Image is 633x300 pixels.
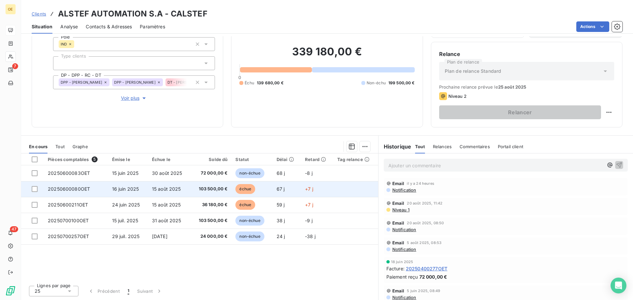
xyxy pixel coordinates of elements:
[48,218,89,223] span: 20250700100OET
[235,184,255,194] span: échue
[305,170,313,176] span: -8 j
[392,220,405,226] span: Email
[235,232,264,241] span: non-échue
[305,202,313,207] span: +7 j
[58,8,207,20] h3: ALSTEF AUTOMATION S.A - CALSTEF
[48,233,89,239] span: 20250700257OET
[152,202,181,207] span: 15 août 2025
[48,156,104,162] div: Pièces comptables
[5,286,16,296] img: Logo LeanPay
[195,157,228,162] div: Solde dû
[195,233,228,240] span: 24 000,00 €
[112,157,144,162] div: Émise le
[152,157,187,162] div: Échue le
[439,84,614,90] span: Prochaine relance prévue le
[277,170,285,176] span: 68 j
[112,202,140,207] span: 24 juin 2025
[392,201,405,206] span: Email
[460,144,490,149] span: Commentaires
[5,65,15,75] a: 7
[60,23,78,30] span: Analyse
[140,23,165,30] span: Paramètres
[61,80,102,84] span: DPP - [PERSON_NAME]
[245,80,254,86] span: Échu
[238,75,241,80] span: 0
[439,105,601,119] button: Relancer
[124,284,133,298] button: 1
[277,157,297,162] div: Délai
[152,218,181,223] span: 31 août 2025
[386,265,405,272] span: Facture :
[114,80,156,84] span: DPP - [PERSON_NAME]
[195,217,228,224] span: 103 500,00 €
[53,95,215,102] button: Voir plus
[32,23,52,30] span: Situation
[73,144,88,149] span: Graphe
[407,241,441,245] span: 5 août 2025, 08:53
[407,181,434,185] span: il y a 24 heures
[235,157,268,162] div: Statut
[392,295,416,300] span: Notification
[112,186,139,192] span: 16 juin 2025
[59,60,64,66] input: Ajouter une valeur
[277,218,285,223] span: 38 j
[128,288,129,294] span: 1
[445,68,501,74] span: Plan de relance Standard
[367,80,386,86] span: Non-échu
[406,265,447,272] span: 20250400277OET
[48,170,90,176] span: 20250600083OET
[392,240,405,245] span: Email
[388,80,415,86] span: 199 500,00 €
[5,4,16,14] div: OE
[235,200,255,210] span: échue
[386,273,418,280] span: Paiement reçu
[498,144,523,149] span: Portail client
[10,226,18,232] span: 47
[239,45,414,65] h2: 339 180,00 €
[12,63,18,69] span: 7
[84,284,124,298] button: Précédent
[61,42,67,46] span: IND
[112,233,140,239] span: 29 juil. 2025
[433,144,452,149] span: Relances
[419,273,447,280] span: 72 000,00 €
[235,216,264,226] span: non-échue
[277,186,285,192] span: 67 j
[305,233,316,239] span: -38 j
[415,144,425,149] span: Tout
[392,207,409,212] span: Niveau 1
[277,202,285,207] span: 59 j
[378,143,411,150] h6: Historique
[392,288,405,293] span: Email
[167,80,207,84] span: DT - [PERSON_NAME]
[48,186,90,192] span: 20250600080OET
[152,186,181,192] span: 15 août 2025
[439,50,614,58] h6: Relance
[407,201,442,205] span: 20 août 2025, 11:42
[195,186,228,192] span: 103 500,00 €
[112,170,139,176] span: 15 juin 2025
[392,187,416,193] span: Notification
[29,144,47,149] span: En cours
[152,233,167,239] span: [DATE]
[257,80,284,86] span: 139 680,00 €
[576,21,609,32] button: Actions
[195,202,228,208] span: 36 180,00 €
[133,284,166,298] button: Suivant
[121,95,147,101] span: Voir plus
[32,11,46,17] a: Clients
[448,94,467,99] span: Niveau 2
[92,156,98,162] span: 5
[392,181,405,186] span: Email
[48,202,88,207] span: 20250600211OET
[32,11,46,16] span: Clients
[391,260,413,264] span: 18 juin 2025
[407,289,440,293] span: 5 juin 2025, 08:49
[55,144,65,149] span: Tout
[277,233,285,239] span: 24 j
[112,218,138,223] span: 15 juil. 2025
[152,170,182,176] span: 30 août 2025
[74,41,79,47] input: Ajouter une valeur
[407,221,444,225] span: 20 août 2025, 08:50
[305,157,329,162] div: Retard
